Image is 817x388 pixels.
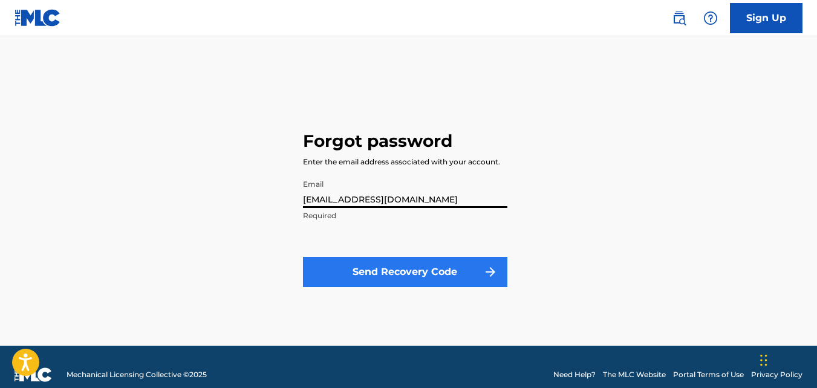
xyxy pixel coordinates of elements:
img: f7272a7cc735f4ea7f67.svg [483,265,498,279]
iframe: Chat Widget [757,330,817,388]
span: Mechanical Licensing Collective © 2025 [67,369,207,380]
img: help [703,11,718,25]
h3: Forgot password [303,131,452,152]
a: Public Search [667,6,691,30]
div: Arrastrar [760,342,767,378]
a: Portal Terms of Use [673,369,744,380]
div: Widget de chat [757,330,817,388]
img: search [672,11,686,25]
p: Required [303,210,507,221]
a: Need Help? [553,369,596,380]
div: Help [698,6,723,30]
a: Privacy Policy [751,369,802,380]
img: logo [15,367,52,382]
img: MLC Logo [15,9,61,27]
a: The MLC Website [603,369,666,380]
div: Enter the email address associated with your account. [303,157,500,167]
a: Sign Up [730,3,802,33]
button: Send Recovery Code [303,257,507,287]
